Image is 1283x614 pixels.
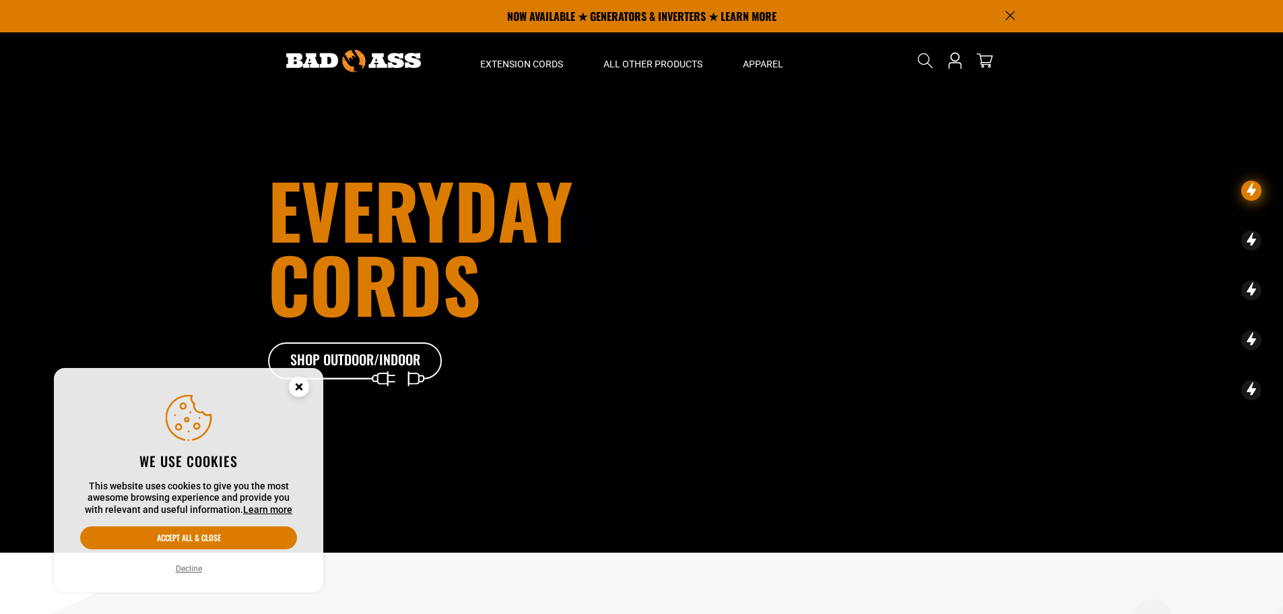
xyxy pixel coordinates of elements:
[723,32,803,89] summary: Apparel
[80,481,297,516] p: This website uses cookies to give you the most awesome browsing experience and provide you with r...
[80,526,297,549] button: Accept all & close
[915,50,936,71] summary: Search
[743,58,783,70] span: Apparel
[480,58,563,70] span: Extension Cords
[583,32,723,89] summary: All Other Products
[172,562,206,576] button: Decline
[54,368,323,593] aside: Cookie Consent
[460,32,583,89] summary: Extension Cords
[80,452,297,470] h2: We use cookies
[268,173,717,321] h1: Everyday cords
[286,50,421,72] img: Bad Ass Extension Cords
[268,342,443,380] a: Shop Outdoor/Indoor
[243,504,292,515] a: Learn more
[603,58,702,70] span: All Other Products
